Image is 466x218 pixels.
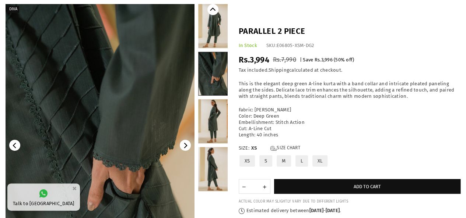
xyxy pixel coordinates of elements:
span: E06805-XSM-DG2 [277,43,314,48]
span: ( % off) [334,57,354,62]
span: XS [251,146,266,152]
label: L [295,155,309,168]
span: In Stock [239,43,257,48]
span: Add to cart [354,184,381,189]
div: ACTUAL COLOR MAY SLIGHTLY VARY DUE TO DIFFERENT LIGHTS [239,200,461,204]
span: Rs.7,990 [273,56,296,64]
a: Shipping [269,67,289,73]
time: [DATE] [325,208,340,214]
a: Size Chart [270,146,300,152]
button: Previous [9,140,20,151]
div: Tax included. calculated at checkout. [239,67,461,74]
span: 50 [335,57,341,62]
div: SKU: [266,43,314,49]
p: This is the elegant deep green A-line kurta with a band collar and intricate pleated paneling alo... [239,81,461,100]
label: XL [312,155,329,168]
quantity-input: Quantity [239,179,270,194]
h1: Parallel 2 Piece [239,26,461,37]
label: M [276,155,291,168]
span: Rs.3,994 [239,55,269,65]
span: Rs.3,996 [315,57,333,62]
span: Save [303,57,313,62]
time: [DATE] [309,208,324,214]
label: Size: [239,146,461,152]
label: S [259,155,273,168]
span: | [300,57,302,62]
label: Diva [7,6,19,13]
p: Estimated delivery between - . [239,208,461,214]
label: XS [239,155,256,168]
button: Next [180,140,191,151]
p: Fabric: [PERSON_NAME] Color: Deep Green Embellishment: Stitch Action Cut: A-Line Cut Length: 40 i... [239,107,461,138]
button: × [70,182,79,194]
button: Add to cart [274,179,461,194]
button: Previous [207,4,218,15]
a: Talk to [GEOGRAPHIC_DATA] [7,183,80,211]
